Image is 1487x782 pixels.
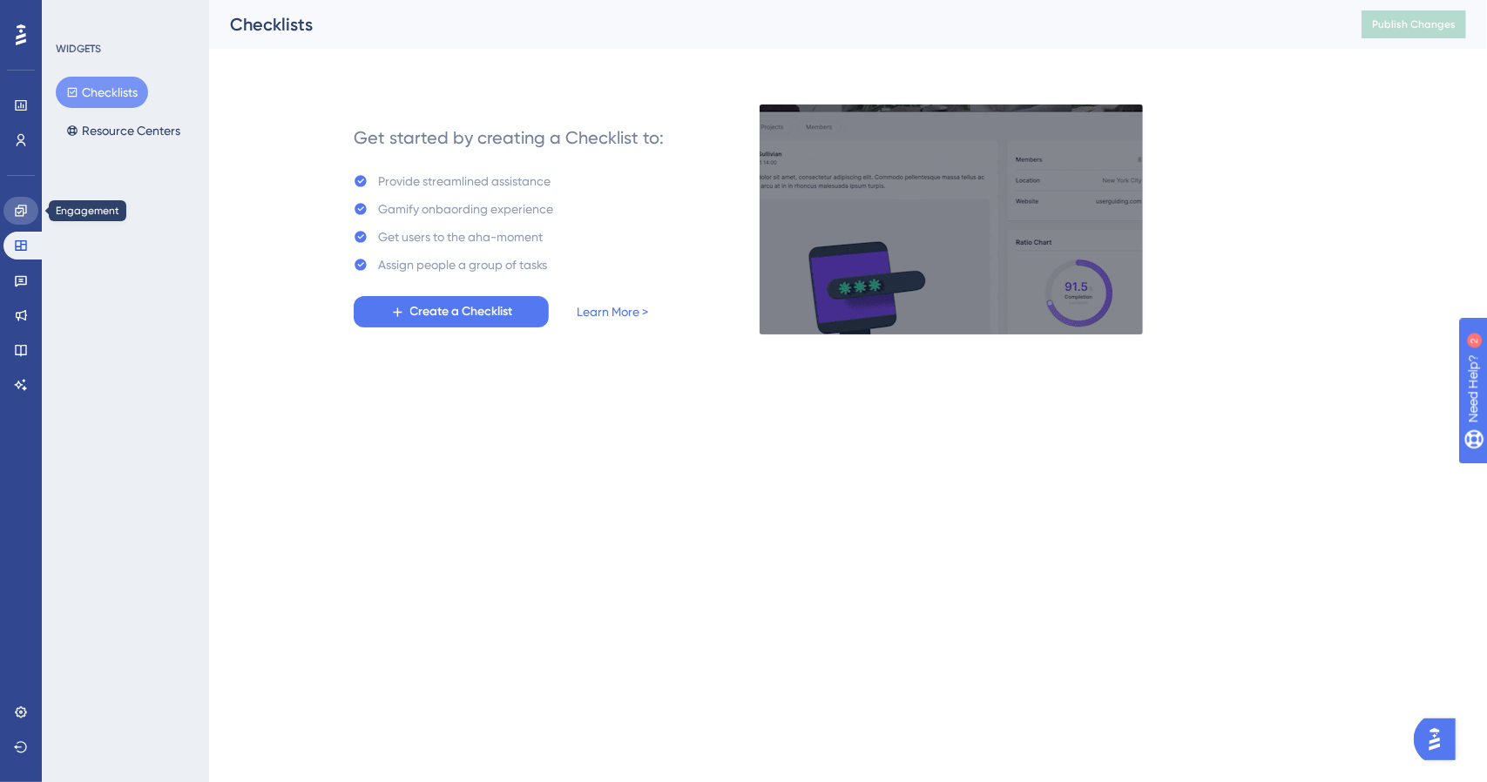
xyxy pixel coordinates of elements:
div: Get users to the aha-moment [378,226,543,247]
button: Publish Changes [1362,10,1466,38]
div: Assign people a group of tasks [378,254,547,275]
button: Create a Checklist [354,296,549,327]
div: Get started by creating a Checklist to: [354,125,664,150]
span: Create a Checklist [410,301,513,322]
a: Learn More > [577,301,648,322]
button: Checklists [56,77,148,108]
button: Resource Centers [56,115,191,146]
span: Publish Changes [1372,17,1456,31]
div: Gamify onbaording experience [378,199,553,219]
div: WIDGETS [56,42,101,56]
div: 2 [121,9,126,23]
span: Need Help? [41,4,109,25]
img: e28e67207451d1beac2d0b01ddd05b56.gif [759,104,1144,335]
iframe: UserGuiding AI Assistant Launcher [1414,713,1466,765]
div: Checklists [230,12,1318,37]
div: Provide streamlined assistance [378,171,551,192]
